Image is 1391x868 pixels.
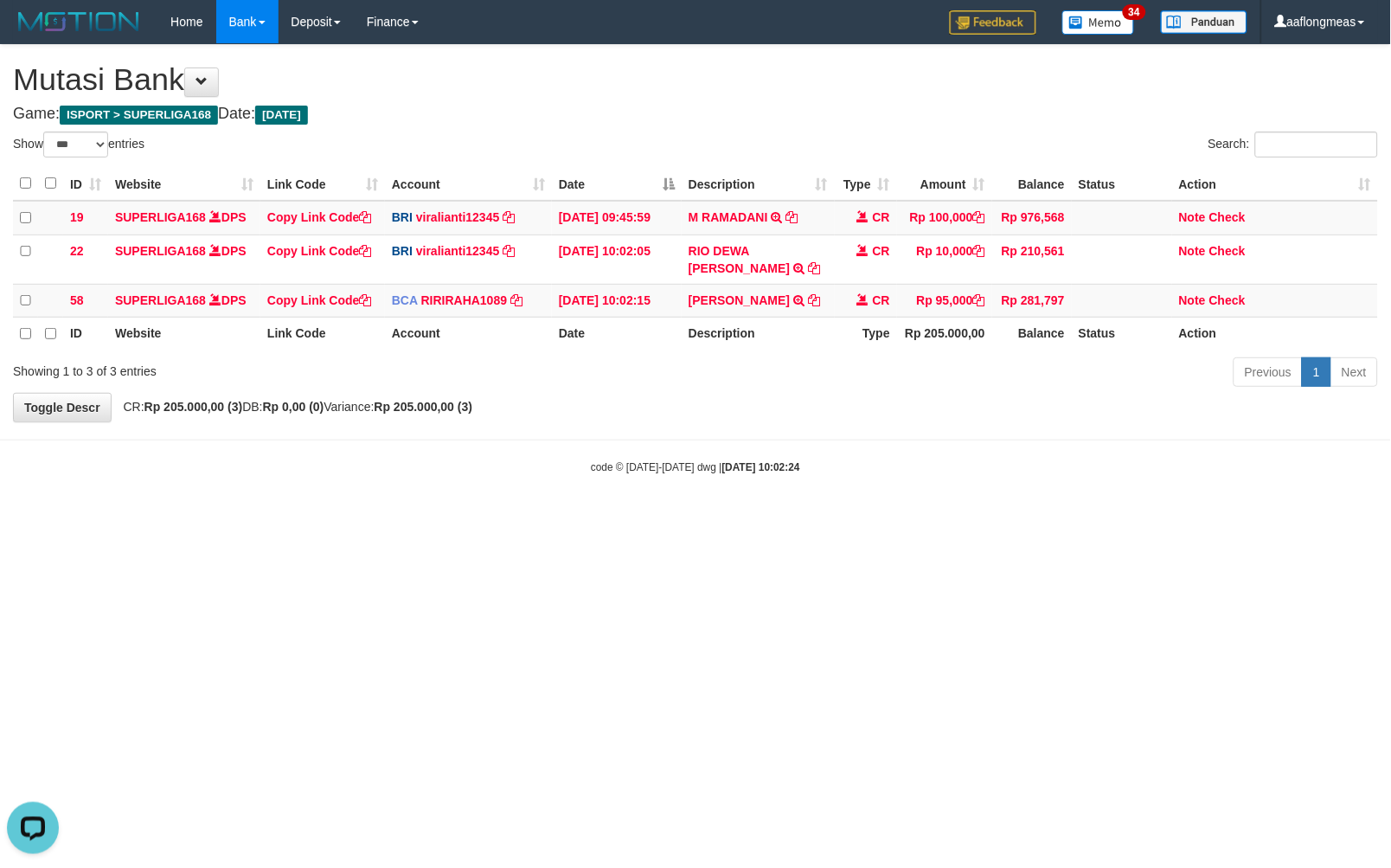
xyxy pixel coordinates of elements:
[835,167,897,201] th: Type: activate to sort column ascending
[375,400,473,414] strong: Rp 205.000,00 (3)
[260,318,385,350] th: Link Code
[689,293,790,307] a: [PERSON_NAME]
[13,132,144,158] label: Show entries
[992,284,1072,318] td: Rp 281,797
[552,235,682,284] td: [DATE] 10:02:05
[873,244,890,258] span: CR
[1123,4,1146,20] span: 34
[267,244,372,258] a: Copy Link Code
[682,167,835,201] th: Description: activate to sort column ascending
[1330,357,1378,387] a: Next
[63,318,108,350] th: ID
[897,201,992,235] td: Rp 100,000
[689,210,768,224] a: M RAMADANI
[416,210,500,224] a: viralianti12345
[591,461,800,473] small: code © [DATE]-[DATE] dwg |
[13,9,144,35] img: MOTION_logo.png
[503,210,515,224] a: Copy viralianti12345 to clipboard
[70,210,84,224] span: 19
[108,201,260,235] td: DPS
[786,210,798,224] a: Copy M RAMADANI to clipboard
[1161,10,1247,34] img: panduan.png
[808,261,820,275] a: Copy RIO DEWA SAPUT to clipboard
[421,293,508,307] a: RIRIRAHA1089
[60,106,218,125] span: ISPORT > SUPERLIGA168
[267,293,372,307] a: Copy Link Code
[950,10,1036,35] img: Feedback.jpg
[973,293,985,307] a: Copy Rp 95,000 to clipboard
[1209,210,1246,224] a: Check
[1062,10,1135,35] img: Button%20Memo.svg
[70,244,84,258] span: 22
[1172,318,1378,350] th: Action
[63,167,108,201] th: ID: activate to sort column ascending
[1255,132,1378,158] input: Search:
[897,284,992,318] td: Rp 95,000
[992,167,1072,201] th: Balance
[7,7,59,59] button: Open LiveChat chat widget
[108,284,260,318] td: DPS
[1209,244,1246,258] a: Check
[682,318,835,350] th: Description
[263,400,324,414] strong: Rp 0,00 (0)
[1179,244,1206,258] a: Note
[1072,318,1172,350] th: Status
[1208,132,1378,158] label: Search:
[552,284,682,318] td: [DATE] 10:02:15
[1179,293,1206,307] a: Note
[108,167,260,201] th: Website: activate to sort column ascending
[255,106,308,125] span: [DATE]
[722,461,800,473] strong: [DATE] 10:02:24
[260,167,385,201] th: Link Code: activate to sort column ascending
[808,293,820,307] a: Copy ADE NURDIN to clipboard
[1302,357,1331,387] a: 1
[510,293,522,307] a: Copy RIRIRAHA1089 to clipboard
[13,356,567,380] div: Showing 1 to 3 of 3 entries
[1209,293,1246,307] a: Check
[552,318,682,350] th: Date
[873,293,890,307] span: CR
[115,293,206,307] a: SUPERLIGA168
[13,106,1378,123] h4: Game: Date:
[43,132,108,158] select: Showentries
[13,62,1378,97] h1: Mutasi Bank
[70,293,84,307] span: 58
[973,244,985,258] a: Copy Rp 10,000 to clipboard
[385,167,552,201] th: Account: activate to sort column ascending
[1172,167,1378,201] th: Action: activate to sort column ascending
[115,210,206,224] a: SUPERLIGA168
[1072,167,1172,201] th: Status
[992,318,1072,350] th: Balance
[973,210,985,224] a: Copy Rp 100,000 to clipboard
[1234,357,1303,387] a: Previous
[552,167,682,201] th: Date: activate to sort column descending
[144,400,243,414] strong: Rp 205.000,00 (3)
[392,210,413,224] span: BRI
[689,244,790,275] a: RIO DEWA [PERSON_NAME]
[503,244,515,258] a: Copy viralianti12345 to clipboard
[115,400,473,414] span: CR: DB: Variance:
[108,235,260,284] td: DPS
[392,244,413,258] span: BRI
[108,318,260,350] th: Website
[552,201,682,235] td: [DATE] 09:45:59
[13,393,112,422] a: Toggle Descr
[385,318,552,350] th: Account
[416,244,500,258] a: viralianti12345
[835,318,897,350] th: Type
[897,167,992,201] th: Amount: activate to sort column ascending
[392,293,418,307] span: BCA
[992,235,1072,284] td: Rp 210,561
[897,235,992,284] td: Rp 10,000
[1179,210,1206,224] a: Note
[873,210,890,224] span: CR
[115,244,206,258] a: SUPERLIGA168
[897,318,992,350] th: Rp 205.000,00
[992,201,1072,235] td: Rp 976,568
[267,210,372,224] a: Copy Link Code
